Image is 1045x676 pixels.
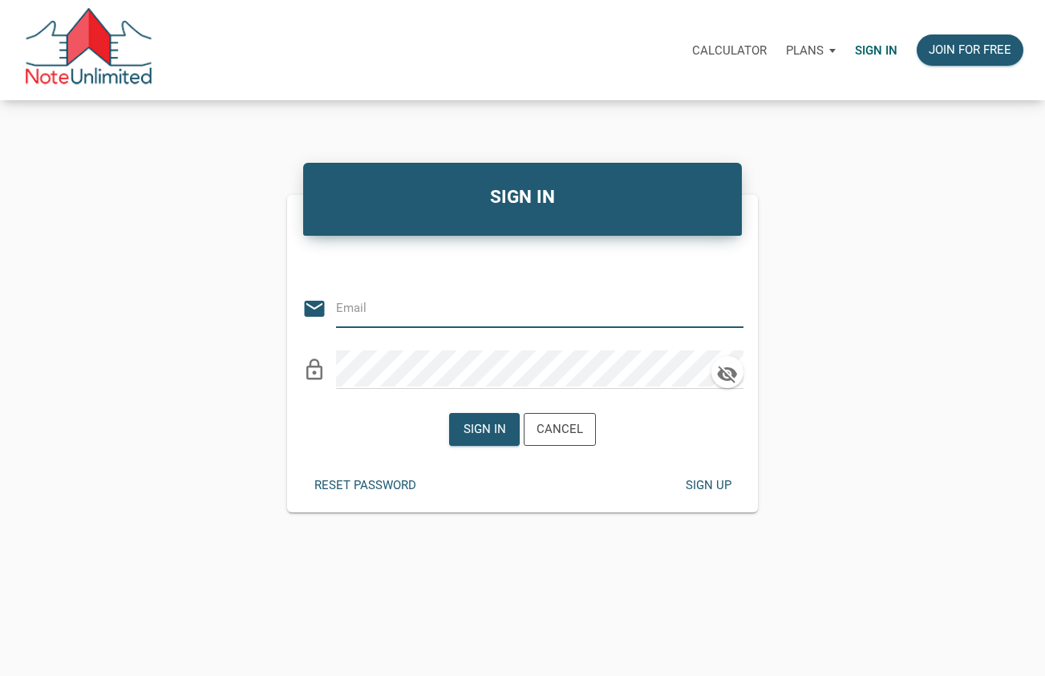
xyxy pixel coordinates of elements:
[524,413,596,446] button: Cancel
[786,43,824,58] p: Plans
[464,420,506,439] div: Sign in
[314,476,416,495] div: Reset password
[692,43,767,58] p: Calculator
[302,358,326,382] i: lock_outline
[776,25,845,75] a: Plans
[302,297,326,321] i: email
[776,26,845,75] button: Plans
[917,34,1023,66] button: Join for free
[24,8,153,92] img: NoteUnlimited
[315,184,731,211] h4: SIGN IN
[336,289,719,326] input: Email
[537,420,583,439] div: Cancel
[685,476,731,495] div: Sign up
[907,25,1033,75] a: Join for free
[302,470,428,501] button: Reset password
[673,470,743,501] button: Sign up
[929,41,1011,59] div: Join for free
[449,413,520,446] button: Sign in
[845,25,907,75] a: Sign in
[682,25,776,75] a: Calculator
[855,43,897,58] p: Sign in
